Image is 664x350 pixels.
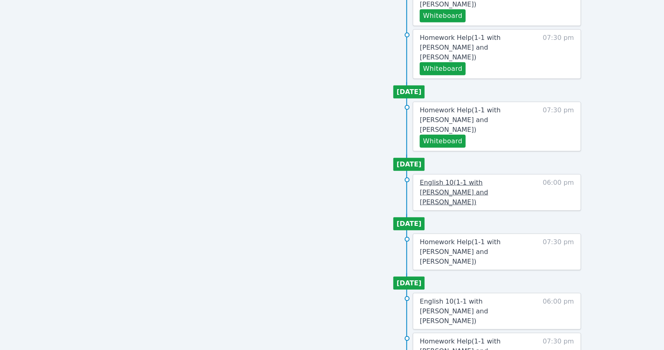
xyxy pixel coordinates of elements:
[420,297,488,325] span: English 10 ( 1-1 with [PERSON_NAME] and [PERSON_NAME] )
[420,9,466,22] button: Whiteboard
[420,33,536,62] a: Homework Help(1-1 with [PERSON_NAME] and [PERSON_NAME])
[420,34,501,61] span: Homework Help ( 1-1 with [PERSON_NAME] and [PERSON_NAME] )
[543,237,574,267] span: 07:30 pm
[543,297,574,326] span: 06:00 pm
[420,135,466,148] button: Whiteboard
[543,105,574,148] span: 07:30 pm
[393,217,425,230] li: [DATE]
[420,105,536,135] a: Homework Help(1-1 with [PERSON_NAME] and [PERSON_NAME])
[420,297,536,326] a: English 10(1-1 with [PERSON_NAME] and [PERSON_NAME])
[420,237,536,267] a: Homework Help(1-1 with [PERSON_NAME] and [PERSON_NAME])
[393,85,425,98] li: [DATE]
[420,62,466,75] button: Whiteboard
[393,158,425,171] li: [DATE]
[420,106,501,133] span: Homework Help ( 1-1 with [PERSON_NAME] and [PERSON_NAME] )
[420,179,488,206] span: English 10 ( 1-1 with [PERSON_NAME] and [PERSON_NAME] )
[420,178,536,207] a: English 10(1-1 with [PERSON_NAME] and [PERSON_NAME])
[543,33,574,75] span: 07:30 pm
[543,178,574,207] span: 06:00 pm
[393,277,425,290] li: [DATE]
[420,238,501,265] span: Homework Help ( 1-1 with [PERSON_NAME] and [PERSON_NAME] )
